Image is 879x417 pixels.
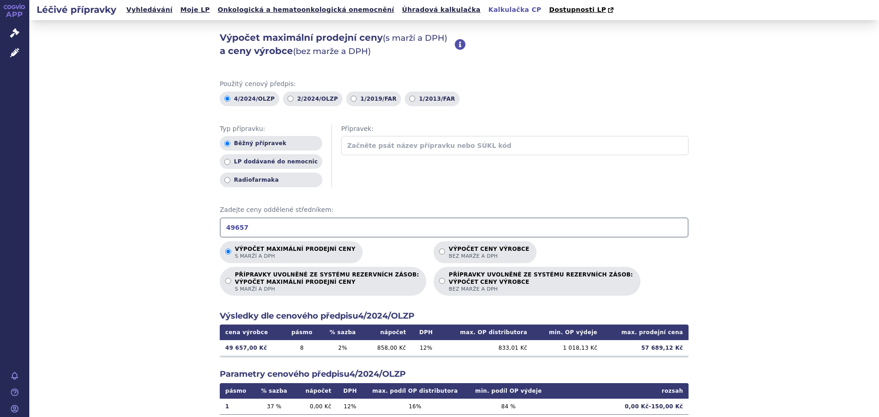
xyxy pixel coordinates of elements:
[533,340,603,356] td: 1 018,13 Kč
[337,399,364,415] td: 12 %
[220,340,283,356] td: 49 657,00 Kč
[321,340,365,356] td: 2 %
[449,253,529,260] span: bez marže a DPH
[235,253,355,260] span: s marží a DPH
[337,383,364,399] th: DPH
[449,278,633,286] strong: VÝPOČET CENY VÝROBCE
[225,278,231,284] input: PŘÍPRAVKY UVOLNĚNÉ ZE SYSTÉMU REZERVNÍCH ZÁSOB:VÝPOČET MAXIMÁLNÍ PRODEJNÍ CENYs marží a DPH
[363,399,467,415] td: 16 %
[449,271,633,292] p: PŘÍPRAVKY UVOLNĚNÉ ZE SYSTÉMU REZERVNÍCH ZÁSOB:
[439,249,445,255] input: Výpočet ceny výrobcebez marže a DPH
[351,96,357,102] input: 1/2019/FAR
[288,96,293,102] input: 2/2024/OLZP
[603,325,689,340] th: max. prodejní cena
[29,3,124,16] h2: Léčivé přípravky
[449,246,529,260] p: Výpočet ceny výrobce
[283,325,321,340] th: pásmo
[220,217,689,238] input: Zadejte ceny oddělené středníkem
[363,383,467,399] th: max. podíl OP distributora
[546,4,618,16] a: Dostupnosti LP
[220,310,689,322] h2: Výsledky dle cenového předpisu 4/2024/OLZP
[346,92,401,106] label: 1/2019/FAR
[440,340,532,356] td: 833,01 Kč
[412,340,440,356] td: 12 %
[486,4,544,16] a: Kalkulačka CP
[220,368,689,380] h2: Parametry cenového předpisu 4/2024/OLZP
[220,80,689,89] span: Použitý cenový předpis:
[365,325,412,340] th: nápočet
[341,125,689,134] span: Přípravek:
[439,278,445,284] input: PŘÍPRAVKY UVOLNĚNÉ ZE SYSTÉMU REZERVNÍCH ZÁSOB:VÝPOČET CENY VÝROBCEbez marže a DPH
[341,136,689,155] input: Začněte psát název přípravku nebo SÚKL kód
[235,278,419,286] strong: VÝPOČET MAXIMÁLNÍ PRODEJNÍ CENY
[224,141,230,146] input: Běžný přípravek
[235,286,419,292] span: s marží a DPH
[220,206,689,215] span: Zadejte ceny oddělené středníkem:
[409,96,415,102] input: 1/2013/FAR
[220,92,279,106] label: 4/2024/OLZP
[365,340,412,356] td: 858,00 Kč
[283,92,342,106] label: 2/2024/OLZP
[225,249,231,255] input: Výpočet maximální prodejní cenys marží a DPH
[294,399,336,415] td: 0,00 Kč
[178,4,212,16] a: Moje LP
[224,177,230,183] input: Radiofarmaka
[220,383,254,399] th: pásmo
[220,154,322,169] label: LP dodávané do nemocnic
[220,125,322,134] span: Typ přípravku:
[440,325,532,340] th: max. OP distributora
[224,96,230,102] input: 4/2024/OLZP
[294,383,336,399] th: nápočet
[467,383,550,399] th: min. podíl OP výdeje
[124,4,175,16] a: Vyhledávání
[399,4,483,16] a: Úhradová kalkulačka
[533,325,603,340] th: min. OP výdeje
[283,340,321,356] td: 8
[467,399,550,415] td: 84 %
[254,399,294,415] td: 37 %
[215,4,397,16] a: Onkologická a hematoonkologická onemocnění
[603,340,689,356] td: 57 689,12 Kč
[220,325,283,340] th: cena výrobce
[254,383,294,399] th: % sazba
[235,271,419,292] p: PŘÍPRAVKY UVOLNĚNÉ ZE SYSTÉMU REZERVNÍCH ZÁSOB:
[220,31,455,58] h2: Výpočet maximální prodejní ceny a ceny výrobce
[235,246,355,260] p: Výpočet maximální prodejní ceny
[550,383,689,399] th: rozsah
[224,159,230,165] input: LP dodávané do nemocnic
[550,399,689,415] td: 0,00 Kč - 150,00 Kč
[220,399,254,415] td: 1
[293,46,371,56] span: (bez marže a DPH)
[383,33,447,43] span: (s marží a DPH)
[449,286,633,292] span: bez marže a DPH
[412,325,440,340] th: DPH
[220,136,322,151] label: Běžný přípravek
[321,325,365,340] th: % sazba
[549,6,606,13] span: Dostupnosti LP
[220,173,322,187] label: Radiofarmaka
[405,92,460,106] label: 1/2013/FAR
